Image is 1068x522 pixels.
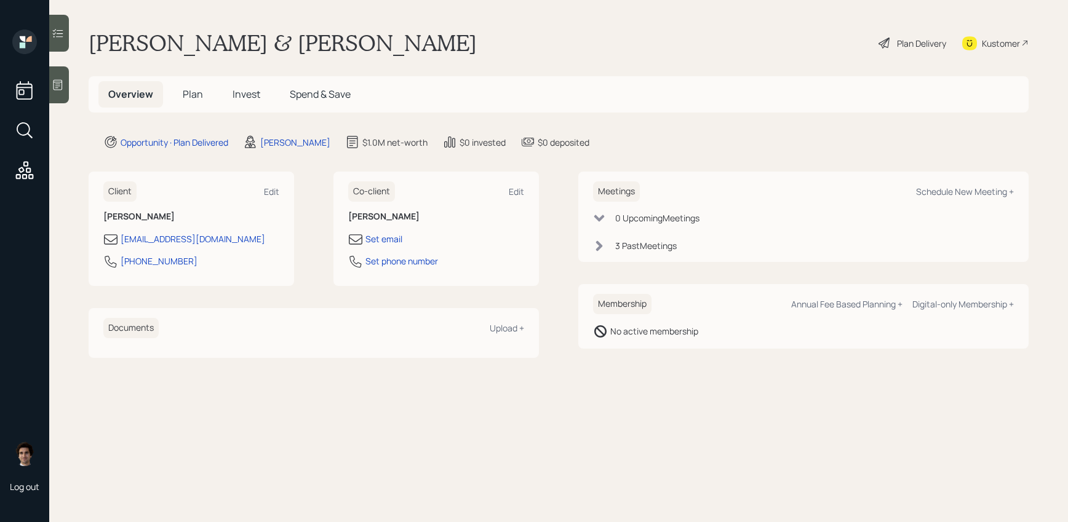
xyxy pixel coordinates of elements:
[897,37,946,50] div: Plan Delivery
[615,239,677,252] div: 3 Past Meeting s
[509,186,524,197] div: Edit
[103,181,137,202] h6: Client
[260,136,330,149] div: [PERSON_NAME]
[791,298,903,310] div: Annual Fee Based Planning +
[538,136,589,149] div: $0 deposited
[290,87,351,101] span: Spend & Save
[121,255,197,267] div: [PHONE_NUMBER]
[365,232,402,245] div: Set email
[103,212,279,222] h6: [PERSON_NAME]
[183,87,203,101] span: Plan
[12,441,37,466] img: harrison-schaefer-headshot-2.png
[610,325,698,338] div: No active membership
[460,136,506,149] div: $0 invested
[982,37,1020,50] div: Kustomer
[89,30,477,57] h1: [PERSON_NAME] & [PERSON_NAME]
[593,181,640,202] h6: Meetings
[348,212,524,222] h6: [PERSON_NAME]
[490,322,524,334] div: Upload +
[362,136,428,149] div: $1.0M net-worth
[365,255,438,267] div: Set phone number
[121,136,228,149] div: Opportunity · Plan Delivered
[103,318,159,338] h6: Documents
[916,186,1014,197] div: Schedule New Meeting +
[264,186,279,197] div: Edit
[912,298,1014,310] div: Digital-only Membership +
[233,87,260,101] span: Invest
[108,87,153,101] span: Overview
[10,481,39,492] div: Log out
[593,294,652,314] h6: Membership
[348,181,395,202] h6: Co-client
[121,232,265,245] div: [EMAIL_ADDRESS][DOMAIN_NAME]
[615,212,699,224] div: 0 Upcoming Meeting s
